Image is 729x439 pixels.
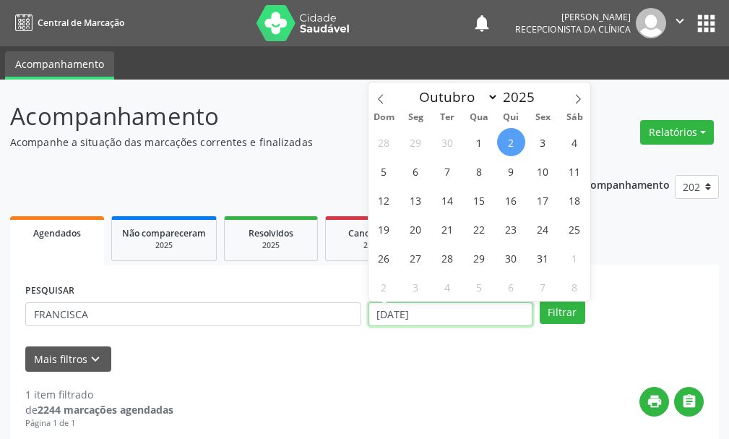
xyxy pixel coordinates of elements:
span: Outubro 20, 2025 [402,215,430,243]
a: Central de Marcação [10,11,124,35]
input: Nome, CNS [25,302,361,327]
span: Outubro 12, 2025 [370,186,398,214]
a: Acompanhamento [5,51,114,80]
span: Outubro 14, 2025 [433,186,462,214]
span: Sáb [558,113,590,122]
span: Qua [463,113,495,122]
span: Novembro 7, 2025 [529,273,557,301]
span: Setembro 28, 2025 [370,128,398,156]
span: Novembro 8, 2025 [561,273,589,301]
span: Outubro 1, 2025 [465,128,493,156]
span: Ter [431,113,463,122]
button: apps [694,11,719,36]
span: Não compareceram [122,227,206,239]
span: Outubro 31, 2025 [529,244,557,272]
button: print [639,387,669,417]
span: Novembro 1, 2025 [561,244,589,272]
span: Qui [495,113,527,122]
i:  [681,393,697,409]
span: Sex [527,113,558,122]
span: Outubro 17, 2025 [529,186,557,214]
span: Outubro 15, 2025 [465,186,493,214]
span: Seg [400,113,431,122]
span: Outubro 16, 2025 [497,186,525,214]
span: Outubro 27, 2025 [402,244,430,272]
span: Resolvidos [249,227,293,239]
span: Outubro 8, 2025 [465,157,493,185]
button: Mais filtroskeyboard_arrow_down [25,346,111,372]
span: Recepcionista da clínica [515,23,631,35]
div: 1 item filtrado [25,387,173,402]
p: Ano de acompanhamento [542,175,670,193]
i: print [647,393,663,409]
span: Outubro 5, 2025 [370,157,398,185]
span: Outubro 23, 2025 [497,215,525,243]
span: Outubro 9, 2025 [497,157,525,185]
div: [PERSON_NAME] [515,11,631,23]
div: 2025 [122,240,206,251]
span: Central de Marcação [38,17,124,29]
span: Outubro 28, 2025 [433,244,462,272]
span: Outubro 7, 2025 [433,157,462,185]
div: Página 1 de 1 [25,417,173,430]
span: Novembro 4, 2025 [433,273,462,301]
div: de [25,402,173,417]
span: Cancelados [348,227,397,239]
span: Setembro 29, 2025 [402,128,430,156]
span: Outubro 13, 2025 [402,186,430,214]
span: Outubro 3, 2025 [529,128,557,156]
label: PESQUISAR [25,280,74,302]
span: Outubro 19, 2025 [370,215,398,243]
span: Outubro 6, 2025 [402,157,430,185]
span: Outubro 25, 2025 [561,215,589,243]
span: Setembro 30, 2025 [433,128,462,156]
span: Outubro 4, 2025 [561,128,589,156]
div: 2025 [235,240,307,251]
span: Outubro 2, 2025 [497,128,525,156]
span: Outubro 21, 2025 [433,215,462,243]
span: Outubro 18, 2025 [561,186,589,214]
p: Acompanhe a situação das marcações correntes e finalizadas [10,135,506,150]
strong: 2244 marcações agendadas [38,403,173,417]
span: Dom [368,113,400,122]
span: Novembro 5, 2025 [465,273,493,301]
span: Novembro 2, 2025 [370,273,398,301]
span: Agendados [33,227,81,239]
span: Outubro 29, 2025 [465,244,493,272]
input: Year [499,88,546,106]
button: Relatórios [640,120,714,145]
span: Novembro 3, 2025 [402,273,430,301]
button:  [674,387,704,417]
select: Month [413,87,499,107]
p: Acompanhamento [10,98,506,135]
i:  [672,13,688,29]
img: img [636,8,666,38]
span: Novembro 6, 2025 [497,273,525,301]
div: 2025 [336,240,408,251]
span: Outubro 11, 2025 [561,157,589,185]
span: Outubro 10, 2025 [529,157,557,185]
button:  [666,8,694,38]
button: notifications [472,13,492,33]
span: Outubro 30, 2025 [497,244,525,272]
input: Selecione um intervalo [368,302,532,327]
button: Filtrar [540,300,585,325]
span: Outubro 26, 2025 [370,244,398,272]
i: keyboard_arrow_down [87,351,103,367]
span: Outubro 22, 2025 [465,215,493,243]
span: Outubro 24, 2025 [529,215,557,243]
